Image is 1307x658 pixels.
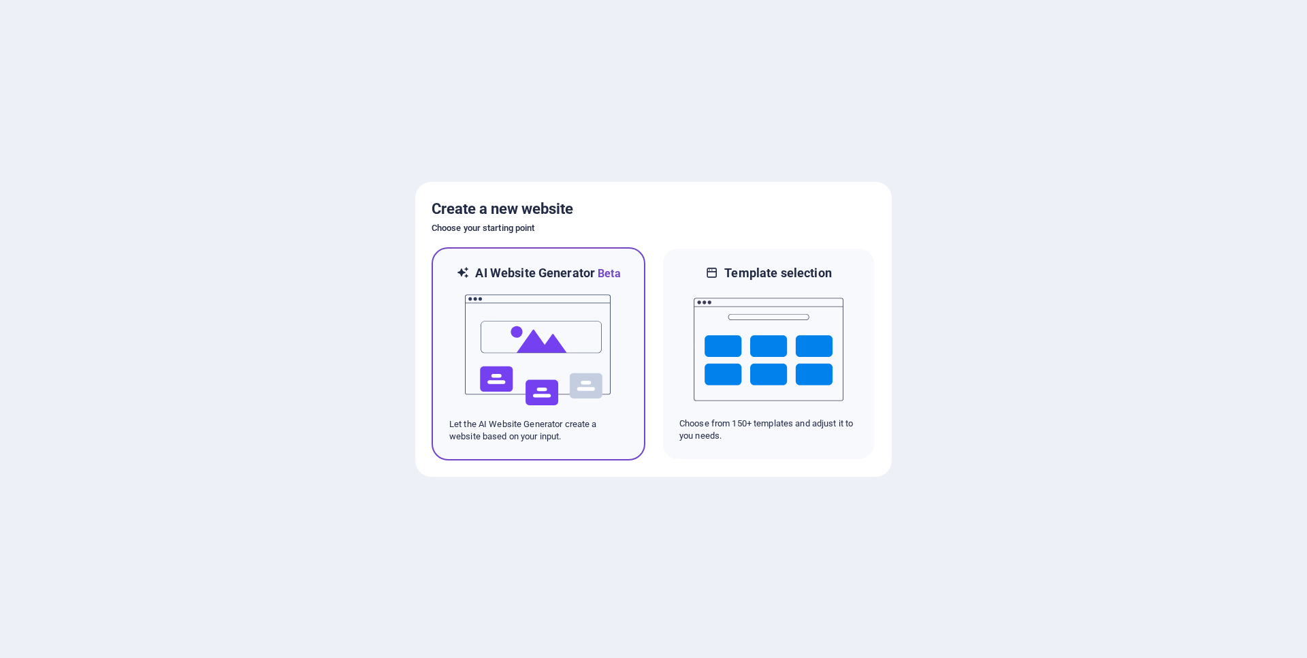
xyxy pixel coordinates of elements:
div: Template selectionChoose from 150+ templates and adjust it to you needs. [662,247,875,460]
h6: Choose your starting point [432,220,875,236]
p: Choose from 150+ templates and adjust it to you needs. [679,418,858,442]
div: AI Website GeneratorBetaaiLet the AI Website Generator create a website based on your input. [432,247,645,460]
h6: AI Website Generator [475,265,620,282]
p: Let the AI Website Generator create a website based on your input. [449,418,628,443]
h6: Template selection [724,265,831,281]
h5: Create a new website [432,198,875,220]
span: Beta [595,267,621,280]
img: ai [464,282,613,418]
